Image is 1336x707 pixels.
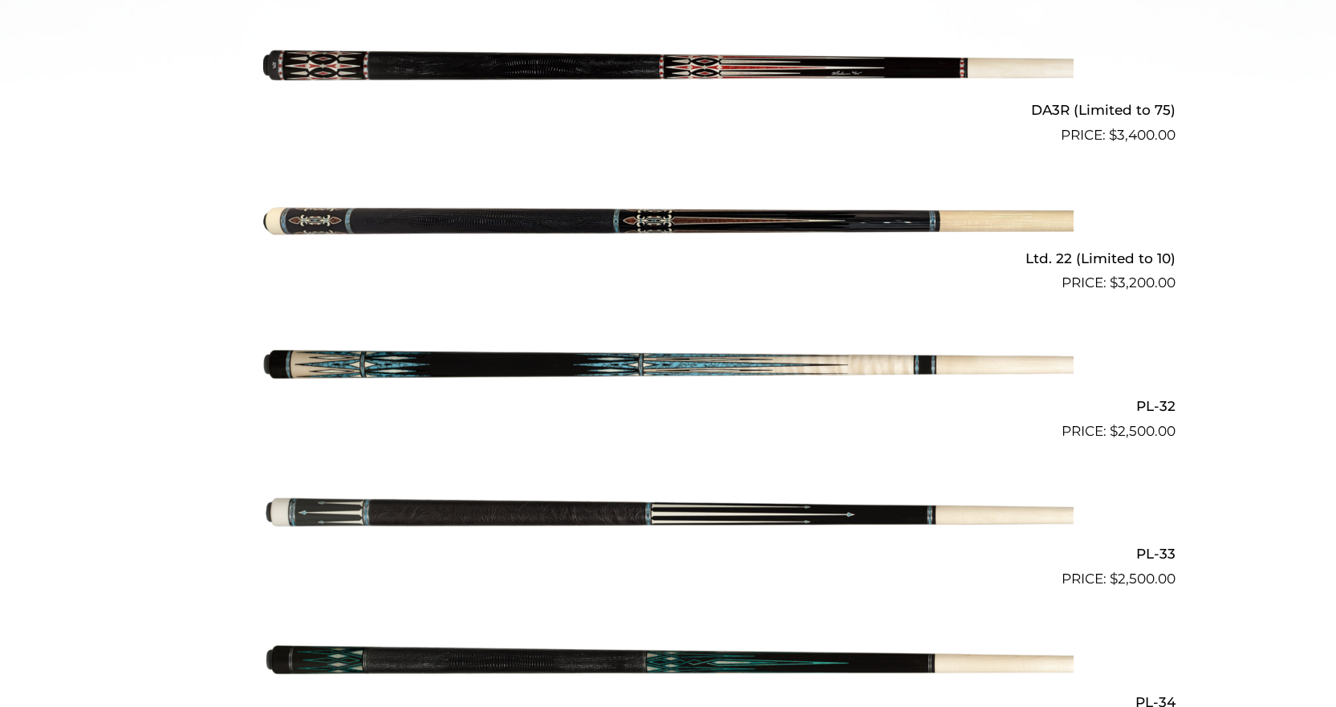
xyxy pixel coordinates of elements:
a: PL-32 $2,500.00 [161,300,1176,441]
h2: Ltd. 22 (Limited to 10) [161,243,1176,273]
img: Ltd. 22 (Limited to 10) [263,152,1074,287]
span: $ [1110,571,1118,587]
span: $ [1110,274,1118,291]
h2: PL-32 [161,391,1176,421]
h2: PL-33 [161,539,1176,569]
a: DA3R (Limited to 75) $3,400.00 [161,5,1176,146]
bdi: 3,200.00 [1110,274,1176,291]
a: PL-33 $2,500.00 [161,449,1176,590]
a: Ltd. 22 (Limited to 10) $3,200.00 [161,152,1176,294]
bdi: 2,500.00 [1110,571,1176,587]
span: $ [1110,423,1118,439]
bdi: 2,500.00 [1110,423,1176,439]
bdi: 3,400.00 [1109,127,1176,143]
img: PL-33 [263,449,1074,583]
img: DA3R (Limited to 75) [263,5,1074,140]
h2: DA3R (Limited to 75) [161,95,1176,125]
img: PL-32 [263,300,1074,435]
span: $ [1109,127,1117,143]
